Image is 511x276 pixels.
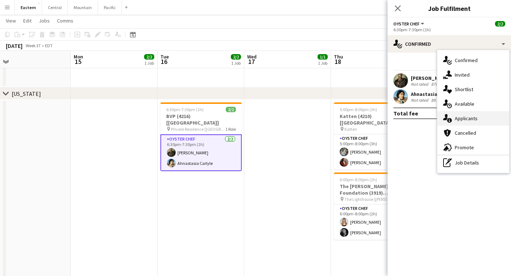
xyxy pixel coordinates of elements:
[437,68,509,82] div: Invited
[45,43,53,48] div: EDT
[334,183,415,196] h3: The [PERSON_NAME] Foundation (3919) [[GEOGRAPHIC_DATA]]
[6,42,23,49] div: [DATE]
[73,57,83,66] span: 15
[160,113,242,126] h3: BVP (4216) [[GEOGRAPHIC_DATA]]
[318,54,328,60] span: 1/1
[393,21,420,27] span: Oyster Chef
[340,107,377,112] span: 5:00pm-8:00pm (3h)
[393,27,505,32] div: 6:30pm-7:30pm (1h)
[231,54,241,60] span: 2/2
[160,134,242,171] app-card-role: Oyster Chef2/26:30pm-7:30pm (1h)[PERSON_NAME]Ahnastasia Carlyle
[411,75,450,81] div: [PERSON_NAME]
[98,0,122,15] button: Pacific
[54,16,76,25] a: Comms
[437,82,509,97] div: Shortlist
[225,126,236,132] span: 1 Role
[437,97,509,111] div: Available
[57,17,73,24] span: Comms
[3,16,19,25] a: View
[171,126,225,132] span: Private Residence ([GEOGRAPHIC_DATA], [GEOGRAPHIC_DATA])
[20,16,34,25] a: Edit
[430,97,445,103] div: 89.8mi
[437,140,509,155] div: Promote
[495,21,505,27] span: 2/2
[159,57,169,66] span: 16
[437,111,509,126] div: Applicants
[411,97,430,103] div: Not rated
[437,126,509,140] div: Cancelled
[334,113,415,126] h3: Katten (4210) [[GEOGRAPHIC_DATA]]
[334,102,415,170] app-job-card: 5:00pm-8:00pm (3h)2/2Katten (4210) [[GEOGRAPHIC_DATA]] Katten1 RoleOyster Chef2/25:00pm-8:00pm (3...
[334,134,415,170] app-card-role: Oyster Chef2/25:00pm-8:00pm (3h)[PERSON_NAME][PERSON_NAME]
[393,110,418,117] div: Total fee
[160,102,242,171] app-job-card: 6:30pm-7:30pm (1h)2/2BVP (4216) [[GEOGRAPHIC_DATA]] Private Residence ([GEOGRAPHIC_DATA], [GEOGRA...
[12,90,41,97] div: [US_STATE]
[74,53,83,60] span: Mon
[23,17,32,24] span: Edit
[411,91,455,97] div: Ahnastasia Carlyle
[333,57,343,66] span: 18
[42,0,68,15] button: Central
[6,17,16,24] span: View
[39,17,50,24] span: Jobs
[24,43,42,48] span: Week 37
[318,60,327,66] div: 1 Job
[437,53,509,68] div: Confirmed
[344,196,399,202] span: The Lighthouse ([PERSON_NAME])
[344,126,357,132] span: Katten
[388,35,511,53] div: Confirmed
[334,204,415,240] app-card-role: Oyster Chef2/26:00pm-8:00pm (2h)[PERSON_NAME][PERSON_NAME]
[36,16,53,25] a: Jobs
[246,57,257,66] span: 17
[247,53,257,60] span: Wed
[340,177,377,182] span: 6:00pm-8:00pm (2h)
[388,4,511,13] h3: Job Fulfilment
[437,155,509,170] div: Job Details
[144,60,154,66] div: 1 Job
[430,81,442,87] div: 87mi
[231,60,241,66] div: 1 Job
[334,53,343,60] span: Thu
[411,81,430,87] div: Not rated
[144,54,154,60] span: 2/2
[166,107,204,112] span: 6:30pm-7:30pm (1h)
[226,107,236,112] span: 2/2
[393,21,425,27] button: Oyster Chef
[15,0,42,15] button: Eastern
[68,0,98,15] button: Mountain
[160,53,169,60] span: Tue
[334,172,415,240] app-job-card: 6:00pm-8:00pm (2h)2/2The [PERSON_NAME] Foundation (3919) [[GEOGRAPHIC_DATA]] The Lighthouse ([PER...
